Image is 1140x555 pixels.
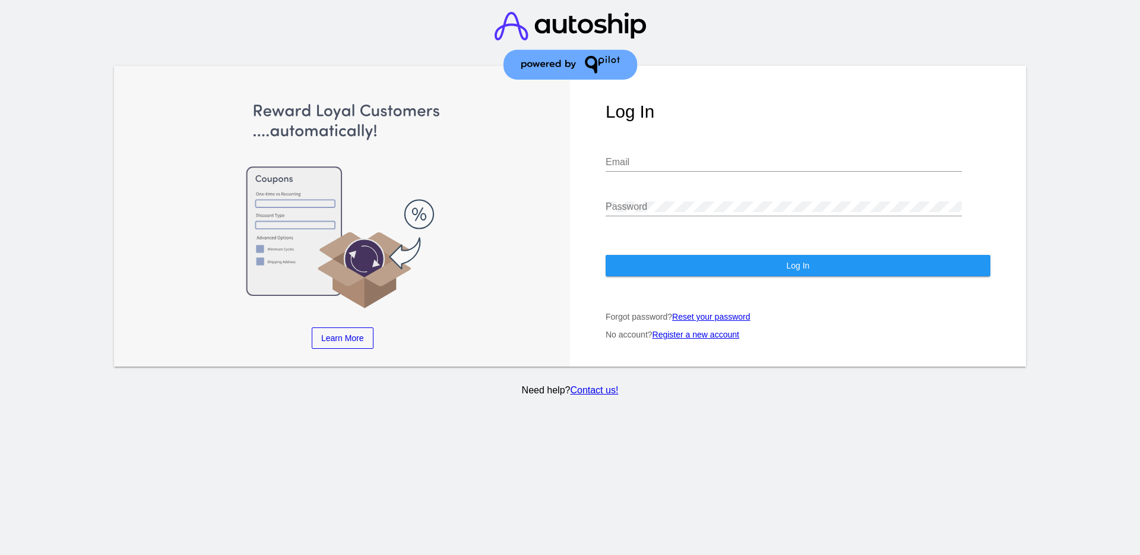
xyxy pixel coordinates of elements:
[112,385,1028,396] p: Need help?
[672,312,750,321] a: Reset your password
[786,261,809,270] span: Log In
[150,102,535,310] img: Apply Coupons Automatically to Scheduled Orders with QPilot
[606,255,990,276] button: Log In
[312,327,373,349] a: Learn More
[606,330,990,339] p: No account?
[606,157,962,168] input: Email
[321,333,364,343] span: Learn More
[606,312,990,321] p: Forgot password?
[570,385,618,395] a: Contact us!
[606,102,990,122] h1: Log In
[653,330,739,339] a: Register a new account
